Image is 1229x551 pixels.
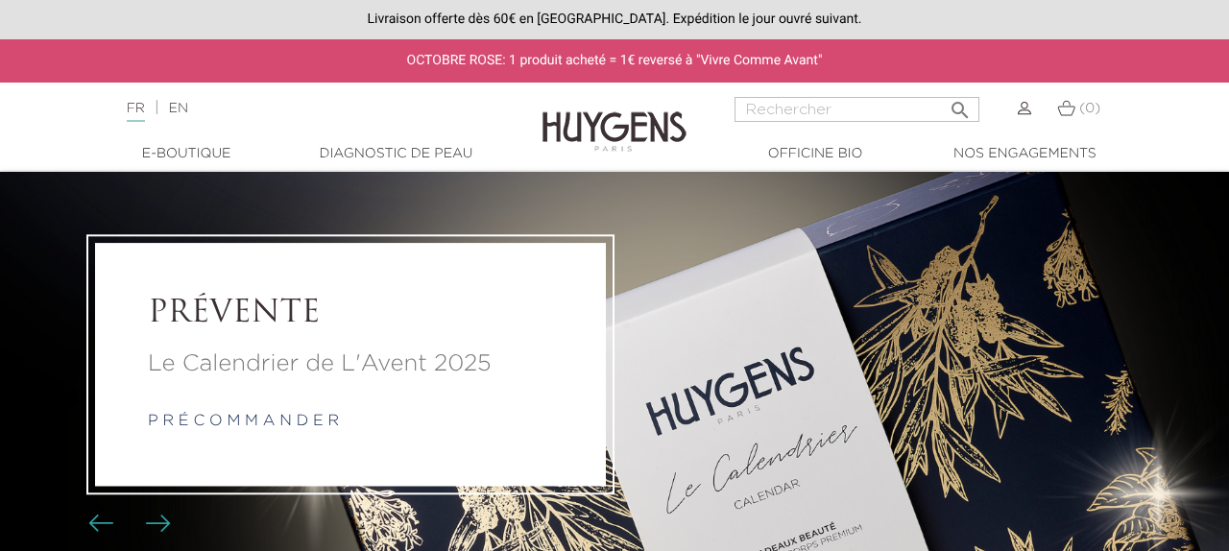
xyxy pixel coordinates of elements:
a: EN [169,102,188,115]
a: p r é c o m m a n d e r [148,415,339,430]
a: FR [127,102,145,122]
a: Le Calendrier de L'Avent 2025 [148,347,553,382]
img: Huygens [542,81,687,155]
a: Nos engagements [928,144,1121,164]
a: Officine Bio [719,144,911,164]
input: Rechercher [735,97,979,122]
div: Boutons du carrousel [96,510,158,539]
div: | [117,97,498,120]
a: PRÉVENTE [148,296,553,332]
i:  [949,93,972,116]
span: (0) [1079,102,1100,115]
button:  [943,91,977,117]
a: E-Boutique [90,144,282,164]
a: Diagnostic de peau [300,144,492,164]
